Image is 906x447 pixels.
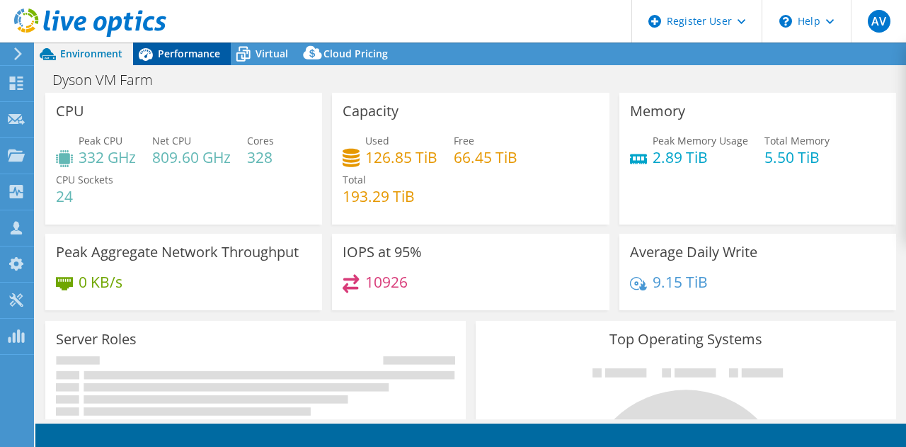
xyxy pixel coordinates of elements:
h4: 332 GHz [79,149,136,165]
span: Peak CPU [79,134,122,147]
h1: Dyson VM Farm [46,72,175,88]
span: Free [454,134,474,147]
h3: Top Operating Systems [486,332,885,347]
span: Environment [60,47,122,60]
h3: Capacity [343,103,398,119]
span: Virtual [256,47,288,60]
span: AV [868,10,890,33]
h3: Average Daily Write [630,244,757,260]
span: Cores [247,134,274,147]
h4: 126.85 TiB [365,149,437,165]
h3: Memory [630,103,685,119]
h4: 0 KB/s [79,274,122,290]
h4: 328 [247,149,274,165]
h4: 5.50 TiB [764,149,830,165]
h4: 2.89 TiB [653,149,748,165]
h4: 809.60 GHz [152,149,231,165]
span: Total [343,173,366,186]
span: Used [365,134,389,147]
span: Net CPU [152,134,191,147]
h3: Peak Aggregate Network Throughput [56,244,299,260]
h4: 193.29 TiB [343,188,415,204]
h4: 9.15 TiB [653,274,708,290]
svg: \n [779,15,792,28]
span: Performance [158,47,220,60]
h3: IOPS at 95% [343,244,422,260]
h4: 10926 [365,274,408,290]
span: Total Memory [764,134,830,147]
h3: CPU [56,103,84,119]
span: CPU Sockets [56,173,113,186]
span: Peak Memory Usage [653,134,748,147]
h4: 66.45 TiB [454,149,517,165]
span: Cloud Pricing [323,47,388,60]
h3: Server Roles [56,332,137,347]
h4: 24 [56,188,113,204]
